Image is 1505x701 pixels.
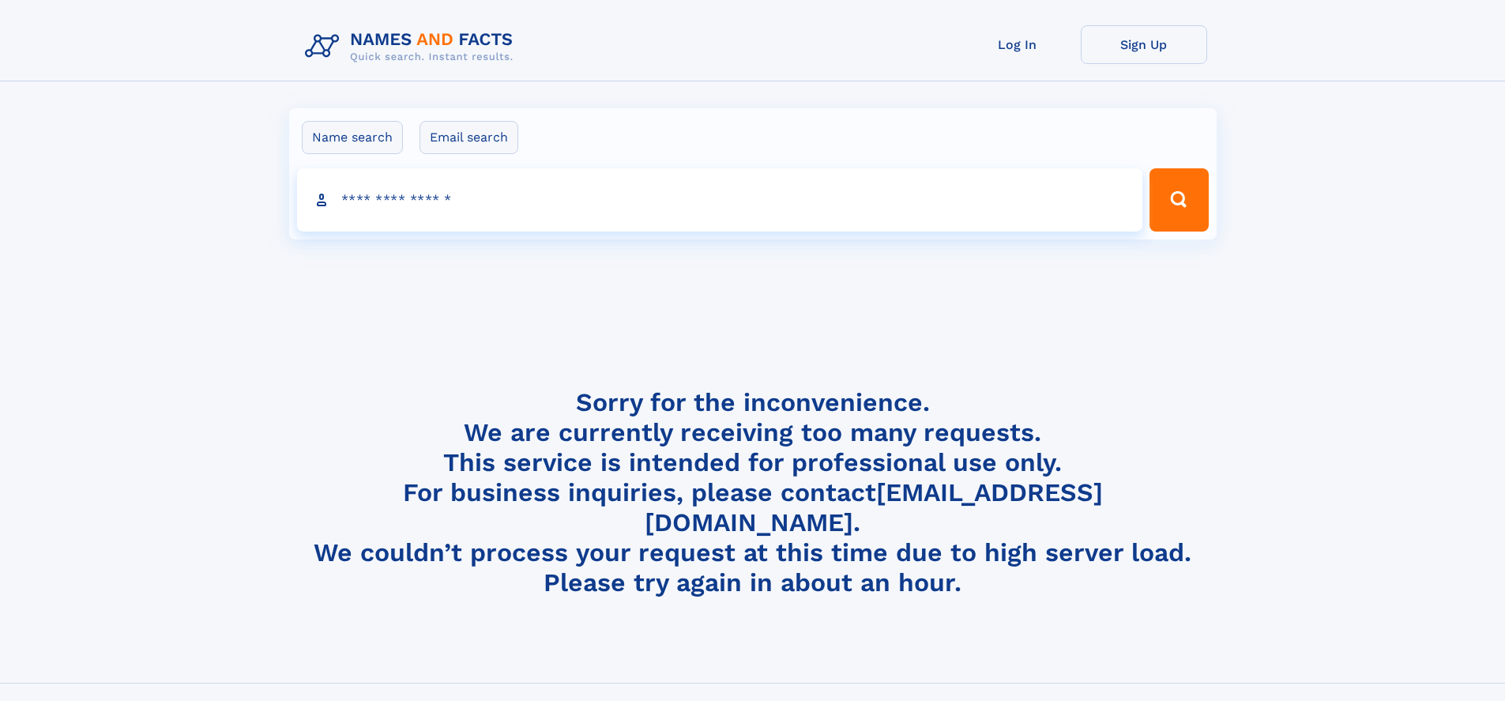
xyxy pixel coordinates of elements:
[1081,25,1207,64] a: Sign Up
[645,477,1103,537] a: [EMAIL_ADDRESS][DOMAIN_NAME]
[302,121,403,154] label: Name search
[299,387,1207,598] h4: Sorry for the inconvenience. We are currently receiving too many requests. This service is intend...
[420,121,518,154] label: Email search
[299,25,526,68] img: Logo Names and Facts
[297,168,1143,232] input: search input
[954,25,1081,64] a: Log In
[1149,168,1208,232] button: Search Button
